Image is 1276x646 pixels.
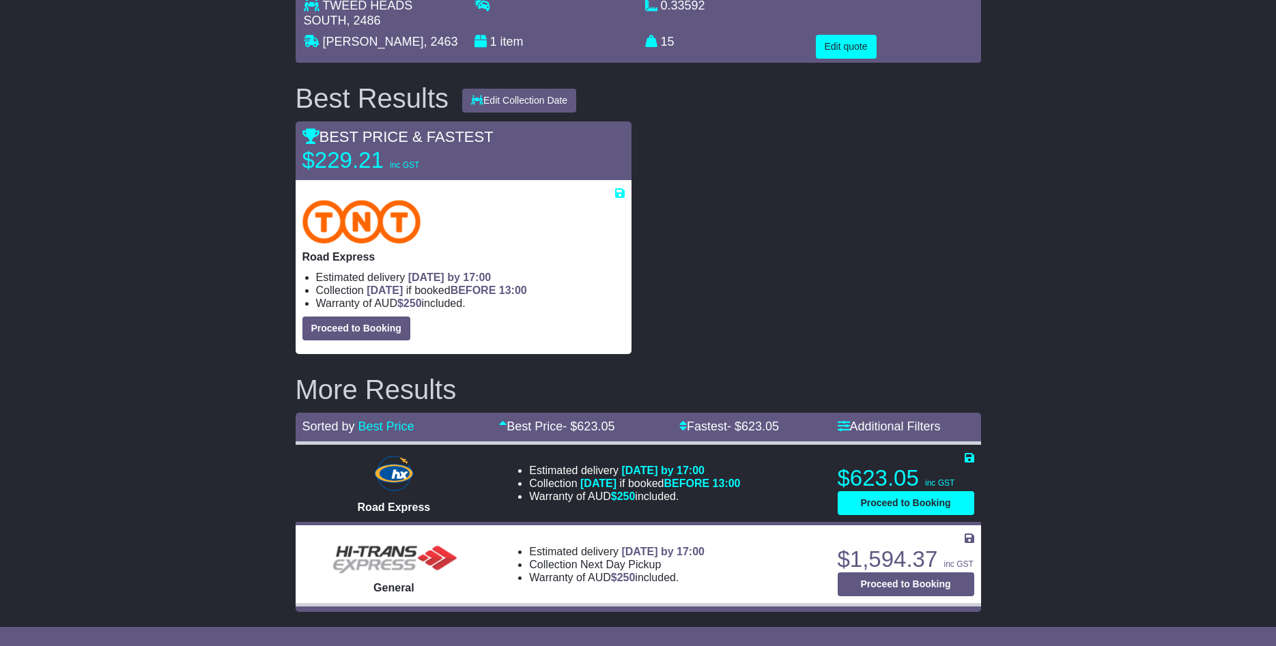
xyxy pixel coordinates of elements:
[529,477,740,490] li: Collection
[302,420,355,433] span: Sorted by
[500,35,524,48] span: item
[289,83,456,113] div: Best Results
[621,465,705,476] span: [DATE] by 17:00
[621,546,705,557] span: [DATE] by 17:00
[529,558,705,571] li: Collection
[577,420,614,433] span: 623.05
[944,559,973,569] span: inc GST
[408,271,492,283] span: [DATE] by 17:00
[499,284,527,296] span: 13:00
[347,14,381,27] span: , 2486
[529,490,740,503] li: Warranty of AUD included.
[373,582,414,593] span: General
[358,501,431,513] span: Road Express
[529,464,740,477] li: Estimated delivery
[316,297,625,310] li: Warranty of AUD included.
[302,250,625,263] p: Road Express
[838,420,941,433] a: Additional Filters
[316,271,625,284] li: Estimated delivery
[326,534,462,574] img: HiTrans (Machship): General
[816,35,877,59] button: Edit quote
[580,478,740,489] span: if booked
[367,284,403,296] span: [DATE]
[713,478,741,489] span: 13:00
[371,453,416,494] img: Hunter Express: Road Express
[838,546,974,573] p: $1,594.37
[661,35,675,48] span: 15
[611,490,636,502] span: $
[296,375,981,405] h2: More Results
[462,89,576,113] button: Edit Collection Date
[838,572,974,596] button: Proceed to Booking
[490,35,497,48] span: 1
[358,420,414,433] a: Best Price
[664,478,709,489] span: BEFORE
[424,35,458,48] span: , 2463
[529,571,705,584] li: Warranty of AUD included.
[611,572,636,583] span: $
[451,284,496,296] span: BEFORE
[727,420,779,433] span: - $
[925,478,954,488] span: inc GST
[617,572,636,583] span: 250
[302,128,494,145] span: BEST PRICE & FASTEST
[838,465,974,492] p: $623.05
[529,545,705,558] li: Estimated delivery
[302,147,473,174] p: $229.21
[580,559,661,570] span: Next Day Pickup
[397,297,422,309] span: $
[302,317,410,340] button: Proceed to Booking
[679,420,779,433] a: Fastest- $623.05
[580,478,616,489] span: [DATE]
[741,420,779,433] span: 623.05
[838,491,974,515] button: Proceed to Booking
[323,35,424,48] span: [PERSON_NAME]
[367,284,526,296] span: if booked
[302,200,421,244] img: TNT Domestic: Road Express
[499,420,614,433] a: Best Price- $623.05
[316,284,625,297] li: Collection
[403,297,422,309] span: 250
[390,160,419,170] span: inc GST
[617,490,636,502] span: 250
[563,420,614,433] span: - $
